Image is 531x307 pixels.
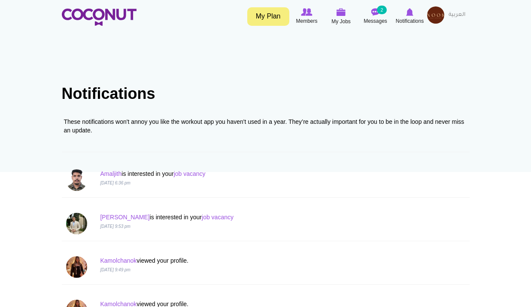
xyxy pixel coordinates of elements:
[247,7,289,26] a: My Plan
[100,256,362,265] p: viewed your profile.
[100,170,121,177] a: Amaljith
[406,8,413,16] img: Notifications
[100,214,149,221] a: [PERSON_NAME]
[100,181,130,185] i: [DATE] 6:36 pm
[100,267,130,272] i: [DATE] 9:49 pm
[296,17,317,25] span: Members
[100,224,130,229] i: [DATE] 9:53 pm
[290,6,324,26] a: Browse Members Members
[337,8,346,16] img: My Jobs
[377,6,386,14] small: 2
[371,8,380,16] img: Messages
[393,6,427,26] a: Notifications Notifications
[64,117,467,135] div: These notifications won't annoy you like the workout app you haven't used in a year. They’re actu...
[174,170,206,177] a: job vacancy
[444,6,470,24] a: العربية
[202,214,234,221] a: job vacancy
[62,85,470,102] h1: Notifications
[331,17,351,26] span: My Jobs
[324,6,358,27] a: My Jobs My Jobs
[396,17,424,25] span: Notifications
[364,17,387,25] span: Messages
[100,257,137,264] a: Kamolchanok
[62,9,137,26] img: Home
[358,6,393,26] a: Messages Messages 2
[100,169,362,178] p: is interested in your
[100,213,362,221] p: is interested in your
[301,8,312,16] img: Browse Members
